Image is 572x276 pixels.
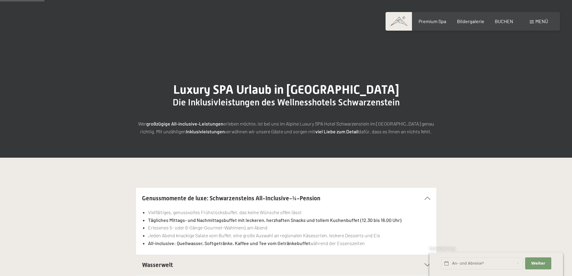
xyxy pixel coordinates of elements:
span: Die Inklusivleistungen des Wellnesshotels Schwarzenstein [173,97,400,108]
strong: großzügige All-inclusive-Leistungen [146,121,223,126]
span: Genussmomente de luxe: Schwarzensteins All-Inclusive-¾-Pension [142,195,320,202]
strong: All-inclusive: Quellwasser, Softgetränke, Kaffee und Tee vom Getränkebuffet [148,240,310,246]
strong: Inklusivleistungen [186,129,225,134]
span: Weiter [531,261,545,266]
strong: Tägliches Mittags- und Nachmittagsbuffet mit leckeren, herzhaften Snacks und tollem Kuchenbuffet ... [148,217,401,223]
button: Weiter [525,257,551,270]
p: Wer erleben möchte, ist bei uns im Alpine Luxury SPA Hotel Schwarzenstein im [GEOGRAPHIC_DATA] ge... [136,120,436,135]
li: Jeden Abend knackige Salate vom Buffet, eine große Auswahl an regionalen Käsesorten, leckere Dess... [148,232,430,239]
span: Menü [535,18,548,24]
span: Schnellanfrage [429,246,455,251]
span: Wasserwelt [142,261,173,268]
li: Erlesenes 5- oder 6-Gänge-Gourmet-Wahlmenü am Abend [148,224,430,232]
strong: viel Liebe zum Detail [315,129,359,134]
span: Luxury SPA Urlaub in [GEOGRAPHIC_DATA] [173,83,399,97]
li: während der Essenszeiten [148,239,430,247]
a: BUCHEN [495,18,513,24]
a: Premium Spa [419,18,446,24]
a: Bildergalerie [457,18,484,24]
li: Vielfältiges, genussvolles Frühstücksbuffet, das keine Wünsche offen lässt [148,208,430,216]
